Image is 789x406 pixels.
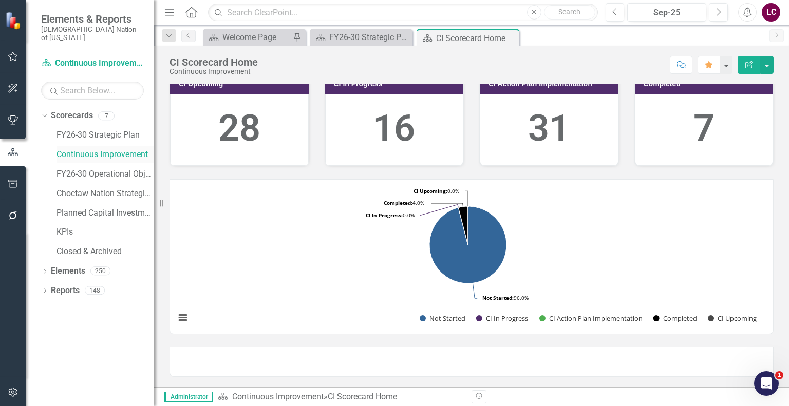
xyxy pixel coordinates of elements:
div: 7 [646,102,763,155]
button: Search [544,5,595,20]
h3: CI Action Plan Implementation [489,80,613,88]
div: CI Scorecard Home [436,32,517,45]
path: Completed, 7. [459,206,468,245]
text: 96.0% [482,294,529,301]
path: Not Started, 168. [429,206,506,283]
iframe: Intercom live chat [754,371,779,396]
button: Show CI Action Plan Implementation [539,314,642,323]
div: Welcome Page [222,31,290,44]
div: » [218,391,464,403]
a: Continuous Improvement [232,392,324,401]
button: Sep-25 [627,3,706,22]
span: Elements & Reports [41,13,144,25]
div: 148 [85,286,105,295]
a: FY26-30 Strategic Plan [312,31,410,44]
h3: Completed [644,80,768,88]
div: FY26-30 Strategic Plan [329,31,410,44]
tspan: Completed: [384,199,412,206]
a: Closed & Archived [57,246,154,258]
tspan: CI In Progress: [366,211,403,219]
div: Continuous Improvement [170,68,258,75]
div: CI Scorecard Home [328,392,397,401]
img: ClearPoint Strategy [5,11,23,29]
div: 7 [98,111,115,120]
button: LC [762,3,780,22]
tspan: Not Started: [482,294,514,301]
a: Planned Capital Investments [57,207,154,219]
a: FY26-30 Operational Objectives [57,168,154,180]
input: Search ClearPoint... [208,4,597,22]
span: 1 [775,371,783,379]
input: Search Below... [41,82,144,100]
h3: CI Upcoming [179,80,304,88]
button: View chart menu, Chart [176,311,190,325]
text: 0.0% [366,211,415,219]
tspan: CI Upcoming: [414,187,447,195]
span: Search [558,8,580,16]
small: [DEMOGRAPHIC_DATA] Nation of [US_STATE] [41,25,144,42]
h3: CI In Progress [334,80,459,88]
button: Show CI In Progress [476,314,528,323]
text: CI Action Plan Implementation [549,314,643,323]
path: CI Action Plan Implementation, 0. [458,208,468,245]
div: Chart. Highcharts interactive chart. [170,180,773,334]
a: KPIs [57,226,154,238]
a: Scorecards [51,110,93,122]
a: Welcome Page [205,31,290,44]
div: Sep-25 [631,7,703,19]
div: 250 [90,267,110,276]
a: FY26-30 Strategic Plan [57,129,154,141]
a: Reports [51,285,80,297]
button: Show CI Upcoming [708,314,757,323]
text: 0.0% [414,187,459,195]
a: Continuous Improvement [41,57,144,69]
div: 31 [491,102,608,155]
a: Choctaw Nation Strategic Plan [57,188,154,200]
button: Show Completed [653,314,697,323]
button: Show Not Started [420,314,465,323]
div: 28 [181,102,298,155]
span: Administrator [164,392,213,402]
a: Elements [51,265,85,277]
a: Continuous Improvement [57,149,154,161]
div: CI Scorecard Home [170,56,258,68]
svg: Interactive chart [170,180,766,334]
div: 16 [336,102,453,155]
text: 4.0% [384,199,424,206]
